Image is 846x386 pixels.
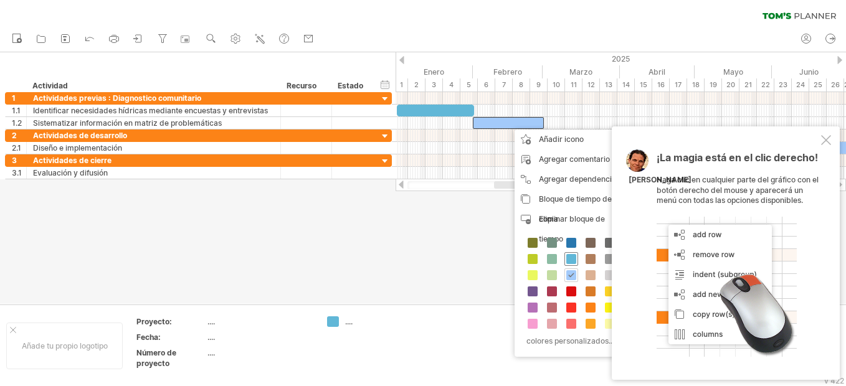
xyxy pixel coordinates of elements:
[22,341,108,351] font: Añade tu propio logotipo
[495,78,513,92] div: 7
[739,78,757,92] div: 21
[460,78,478,92] div: 5
[473,65,543,78] div: February 2025
[33,167,274,179] div: Evaluación y difusión
[33,92,274,104] div: Actividades previas : Diagnostico comunitario
[12,92,26,104] div: 1
[657,151,818,170] span: ¡La magia está en el clic derecho!
[33,154,274,166] div: Actividades de cierre
[539,174,616,184] font: Agregar dependencia
[207,316,312,327] div: ....
[635,78,652,92] div: 15
[657,154,819,205] font: Haga clic en cualquier parte del gráfico con el botón derecho del mouse y aparecerá un menú con t...
[12,154,26,166] div: 3
[530,78,548,92] div: 9
[12,167,26,179] div: 3.1
[620,65,695,78] div: April 2025
[12,105,26,116] div: 1.1
[32,80,273,92] div: Actividad
[543,65,620,78] div: March 2025
[757,78,774,92] div: 22
[539,214,605,243] span: Eliminar bloque de tiempo
[722,78,739,92] div: 20
[548,78,565,92] div: 10
[136,347,205,369] div: Número de proyecto
[565,78,582,92] div: 11
[695,65,772,78] div: May 2025
[287,80,325,92] div: Recurso
[792,78,809,92] div: 24
[539,194,612,224] span: Bloque de tiempo de copia
[809,78,827,92] div: 25
[33,105,274,116] div: Identificar necesidades hídricas mediante encuestas y entrevistas
[408,78,425,92] div: 2
[652,78,670,92] div: 16
[207,347,312,358] div: ....
[12,142,26,154] div: 2.1
[515,149,629,169] div: Agregar comentario
[582,78,600,92] div: 12
[478,78,495,92] div: 6
[827,78,844,92] div: 26
[12,117,26,129] div: 1.2
[515,129,629,149] div: Añadir icono
[824,376,844,385] div: v 422
[136,316,205,327] div: Proyecto:
[600,78,617,92] div: 13
[521,332,619,349] div: colores personalizados...
[391,78,408,92] div: 1
[136,332,205,342] div: Fecha:
[33,117,274,129] div: Sistematizar información en matriz de problemáticas
[617,78,635,92] div: 14
[33,142,274,154] div: Diseño e implementación
[345,316,413,327] div: ....
[338,80,365,92] div: Estado
[629,175,692,186] div: [PERSON_NAME]
[687,78,705,92] div: 18
[670,78,687,92] div: 17
[425,78,443,92] div: 3
[396,65,473,78] div: January 2025
[207,332,312,342] div: ....
[513,78,530,92] div: 8
[12,129,26,141] div: 2
[443,78,460,92] div: 4
[774,78,792,92] div: 23
[705,78,722,92] div: 19
[33,129,274,141] div: Actividades de desarrollo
